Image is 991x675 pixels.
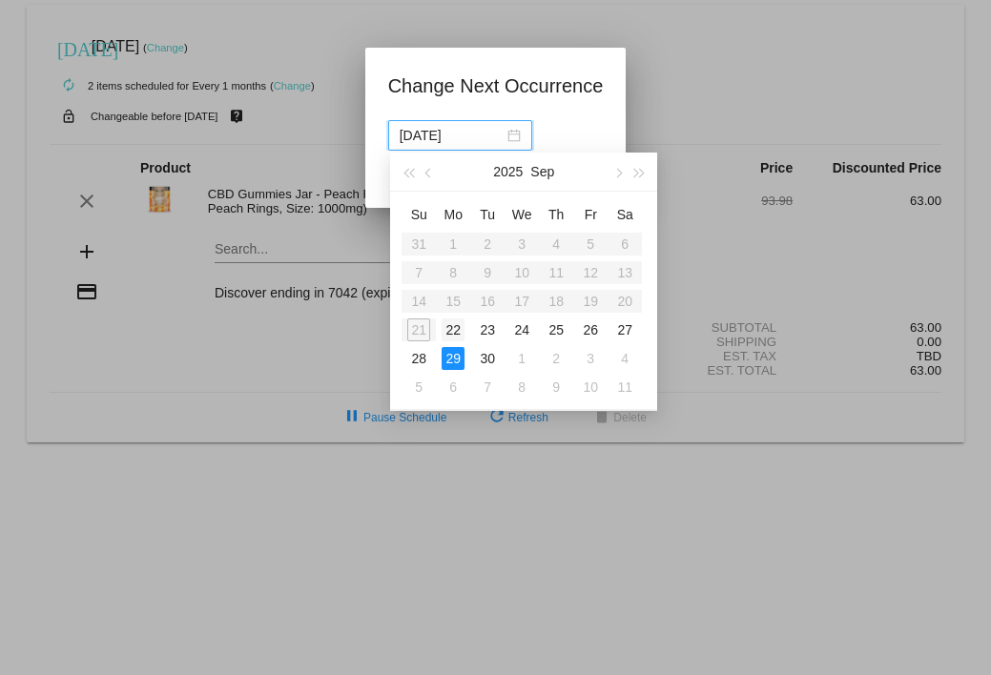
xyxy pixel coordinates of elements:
[442,318,465,341] div: 22
[545,318,568,341] div: 25
[436,199,470,230] th: Mon
[407,347,430,370] div: 28
[436,316,470,344] td: 9/22/2025
[493,153,523,191] button: 2025
[545,347,568,370] div: 2
[579,376,602,399] div: 10
[400,125,504,146] input: Select date
[476,376,499,399] div: 7
[402,199,436,230] th: Sun
[398,153,419,191] button: Last year (Control + left)
[476,318,499,341] div: 23
[470,316,505,344] td: 9/23/2025
[388,162,472,196] button: Update
[436,373,470,401] td: 10/6/2025
[539,344,573,373] td: 10/2/2025
[608,344,642,373] td: 10/4/2025
[505,344,539,373] td: 10/1/2025
[545,376,568,399] div: 9
[573,344,608,373] td: 10/3/2025
[579,347,602,370] div: 3
[476,347,499,370] div: 30
[573,316,608,344] td: 9/26/2025
[388,71,604,101] h1: Change Next Occurrence
[510,347,533,370] div: 1
[470,199,505,230] th: Tue
[608,199,642,230] th: Sat
[530,153,554,191] button: Sep
[442,376,465,399] div: 6
[505,199,539,230] th: Wed
[510,376,533,399] div: 8
[505,316,539,344] td: 9/24/2025
[613,318,636,341] div: 27
[442,347,465,370] div: 29
[607,153,628,191] button: Next month (PageDown)
[539,373,573,401] td: 10/9/2025
[436,344,470,373] td: 9/29/2025
[505,373,539,401] td: 10/8/2025
[470,373,505,401] td: 10/7/2025
[402,344,436,373] td: 9/28/2025
[573,373,608,401] td: 10/10/2025
[579,318,602,341] div: 26
[539,316,573,344] td: 9/25/2025
[510,318,533,341] div: 24
[420,153,441,191] button: Previous month (PageUp)
[470,344,505,373] td: 9/30/2025
[608,373,642,401] td: 10/11/2025
[539,199,573,230] th: Thu
[573,199,608,230] th: Fri
[613,376,636,399] div: 11
[613,347,636,370] div: 4
[608,316,642,344] td: 9/27/2025
[402,373,436,401] td: 10/5/2025
[629,153,650,191] button: Next year (Control + right)
[407,376,430,399] div: 5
